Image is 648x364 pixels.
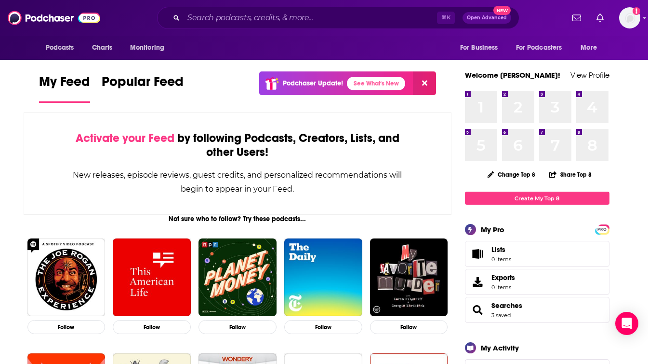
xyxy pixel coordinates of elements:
[633,7,640,15] svg: Add a profile image
[198,238,277,317] img: Planet Money
[463,12,511,24] button: Open AdvancedNew
[482,168,542,181] button: Change Top 8
[619,7,640,28] img: User Profile
[516,41,562,55] span: For Podcasters
[130,41,164,55] span: Monitoring
[491,284,515,291] span: 0 items
[581,41,597,55] span: More
[46,41,74,55] span: Podcasts
[437,12,455,24] span: ⌘ K
[347,77,405,90] a: See What's New
[283,79,343,87] p: Podchaser Update!
[510,39,576,57] button: open menu
[76,131,174,145] span: Activate your Feed
[157,7,519,29] div: Search podcasts, credits, & more...
[113,238,191,317] img: This American Life
[370,238,448,317] img: My Favorite Murder with Karen Kilgariff and Georgia Hardstark
[27,320,106,334] button: Follow
[615,312,638,335] div: Open Intercom Messenger
[465,297,609,323] span: Searches
[284,238,362,317] img: The Daily
[123,39,177,57] button: open menu
[72,168,403,196] div: New releases, episode reviews, guest credits, and personalized recommendations will begin to appe...
[574,39,609,57] button: open menu
[596,225,608,233] a: PRO
[113,320,191,334] button: Follow
[24,215,452,223] div: Not sure who to follow? Try these podcasts...
[102,73,184,103] a: Popular Feed
[491,273,515,282] span: Exports
[593,10,608,26] a: Show notifications dropdown
[39,73,90,96] span: My Feed
[465,192,609,205] a: Create My Top 8
[8,9,100,27] img: Podchaser - Follow, Share and Rate Podcasts
[39,73,90,103] a: My Feed
[465,70,560,80] a: Welcome [PERSON_NAME]!
[39,39,87,57] button: open menu
[491,312,511,319] a: 3 saved
[467,15,507,20] span: Open Advanced
[481,343,519,352] div: My Activity
[184,10,437,26] input: Search podcasts, credits, & more...
[460,41,498,55] span: For Business
[491,256,511,263] span: 0 items
[491,301,522,310] a: Searches
[596,226,608,233] span: PRO
[465,269,609,295] a: Exports
[569,10,585,26] a: Show notifications dropdown
[493,6,511,15] span: New
[102,73,184,96] span: Popular Feed
[468,247,488,261] span: Lists
[465,241,609,267] a: Lists
[468,275,488,289] span: Exports
[72,131,403,159] div: by following Podcasts, Creators, Lists, and other Users!
[619,7,640,28] span: Logged in as jackiemayer
[370,320,448,334] button: Follow
[491,245,505,254] span: Lists
[198,320,277,334] button: Follow
[468,303,488,317] a: Searches
[453,39,510,57] button: open menu
[92,41,113,55] span: Charts
[86,39,119,57] a: Charts
[284,320,362,334] button: Follow
[570,70,609,80] a: View Profile
[619,7,640,28] button: Show profile menu
[481,225,504,234] div: My Pro
[549,165,592,184] button: Share Top 8
[27,238,106,317] img: The Joe Rogan Experience
[491,245,511,254] span: Lists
